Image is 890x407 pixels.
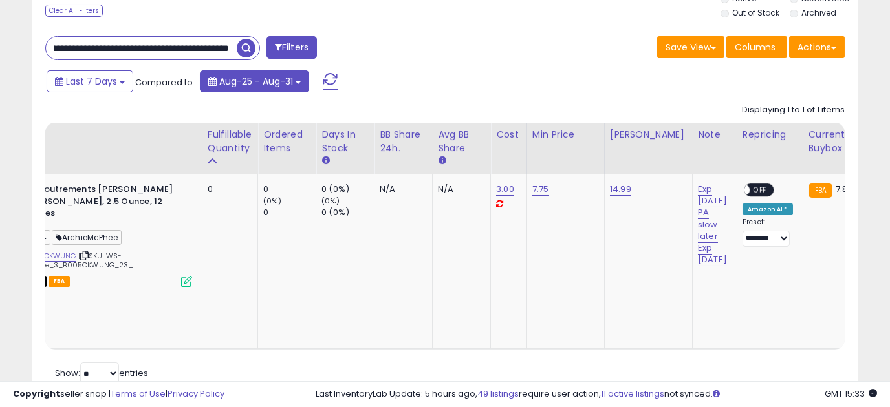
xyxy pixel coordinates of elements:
[321,207,374,218] div: 0 (0%)
[789,36,845,58] button: Actions
[750,185,770,196] span: OFF
[698,128,732,141] div: Note
[809,128,875,155] div: Current Buybox Price
[496,128,521,141] div: Cost
[321,155,329,167] small: Days In Stock.
[735,41,776,54] span: Columns
[743,218,793,246] div: Preset:
[47,70,133,92] button: Last 7 Days
[732,7,779,18] label: Out of Stock
[219,75,293,88] span: Aug-25 - Aug-31
[316,388,877,401] div: Last InventoryLab Update: 5 hours ago, require user action, not synced.
[66,75,117,88] span: Last 7 Days
[55,367,148,379] span: Show: entries
[743,128,798,141] div: Repricing
[610,183,631,196] a: 14.99
[208,183,248,195] div: 0
[836,183,854,195] span: 7.84
[49,276,71,287] span: FBA
[111,388,166,400] a: Terms of Use
[801,7,836,18] label: Archived
[496,183,514,196] a: 3.00
[601,388,664,400] a: 11 active listings
[266,36,317,59] button: Filters
[13,388,224,401] div: seller snap | |
[743,203,793,215] div: Amazon AI *
[321,128,369,155] div: Days In Stock
[200,70,309,92] button: Aug-25 - Aug-31
[438,155,446,167] small: Avg BB Share.
[657,36,724,58] button: Save View
[825,388,877,400] span: 2025-09-8 15:33 GMT
[25,251,76,262] a: B005OKWUNG
[13,388,60,400] strong: Copyright
[321,196,340,206] small: (0%)
[27,183,184,223] b: Accoutrements [PERSON_NAME] [PERSON_NAME], 2.5 Ounce, 12 Pieces
[532,183,549,196] a: 7.75
[208,128,252,155] div: Fulfillable Quantity
[263,183,316,195] div: 0
[698,183,727,266] a: Exp [DATE] PA slow later Exp [DATE]
[477,388,519,400] a: 49 listings
[726,36,787,58] button: Columns
[263,207,316,218] div: 0
[438,183,481,195] div: N/A
[263,196,281,206] small: (0%)
[610,128,687,141] div: [PERSON_NAME]
[321,183,374,195] div: 0 (0%)
[52,230,122,245] span: ArchieMcPhee
[45,5,103,17] div: Clear All Filters
[263,128,310,155] div: Ordered Items
[532,128,599,141] div: Min Price
[742,104,845,116] div: Displaying 1 to 1 of 1 items
[438,128,485,155] div: Avg BB Share
[168,388,224,400] a: Privacy Policy
[809,183,832,198] small: FBA
[380,128,427,155] div: BB Share 24h.
[380,183,422,195] div: N/A
[135,76,195,89] span: Compared to:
